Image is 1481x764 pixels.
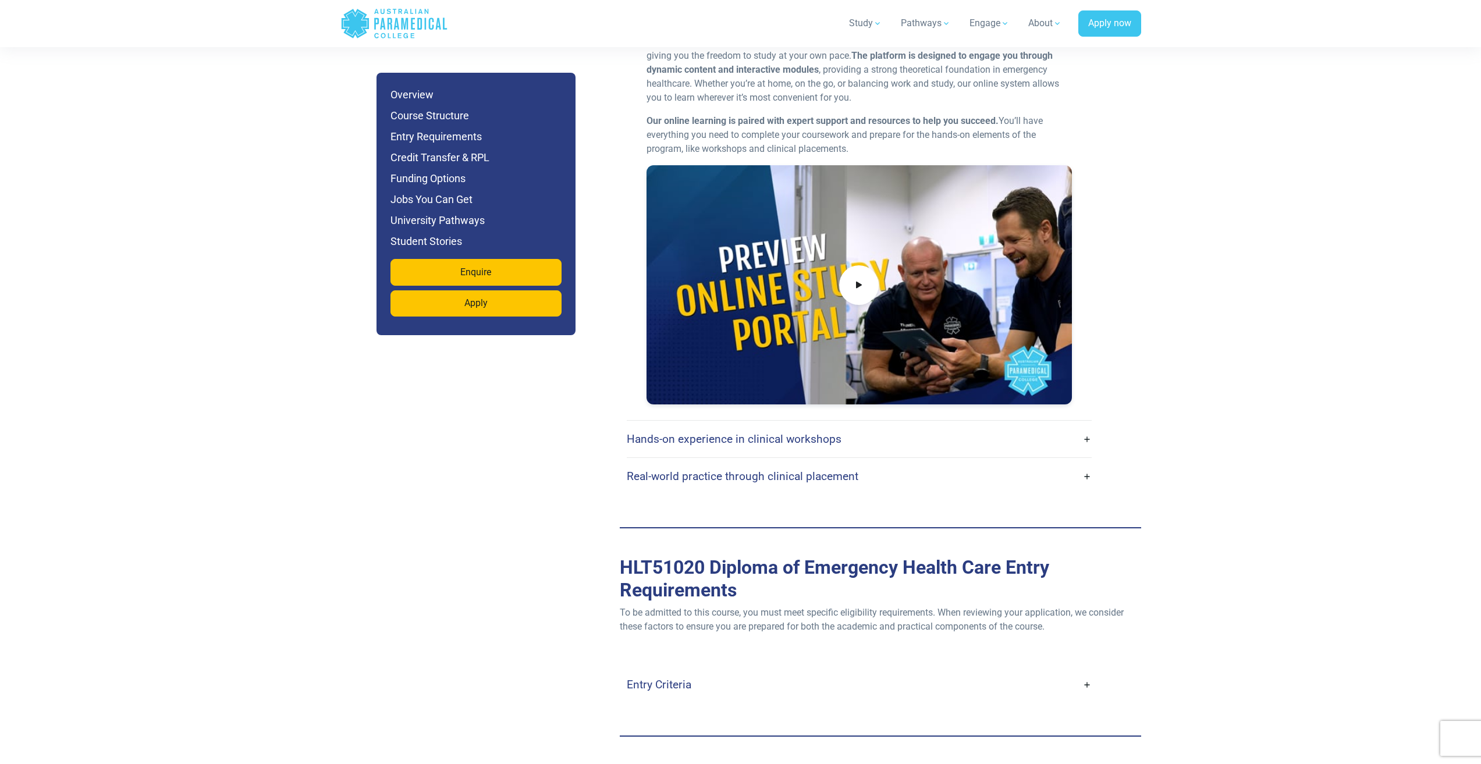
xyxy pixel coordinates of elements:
[627,678,691,691] h4: Entry Criteria
[627,470,858,483] h4: Real-world practice through clinical placement
[647,115,999,126] strong: Our online learning is paired with expert support and resources to help you succeed.
[627,671,1092,698] a: Entry Criteria
[340,5,448,42] a: Australian Paramedical College
[842,7,889,40] a: Study
[620,556,1141,601] h2: Entry Requirements
[627,432,841,446] h4: Hands-on experience in clinical workshops
[894,7,958,40] a: Pathways
[627,425,1092,453] a: Hands-on experience in clinical workshops
[963,7,1017,40] a: Engage
[620,606,1141,634] p: To be admitted to this course, you must meet specific eligibility requirements. When reviewing yo...
[1021,7,1069,40] a: About
[647,35,1072,105] p: With our flexible online platform, you can complete your units and assessments anytime, anywhere,...
[1078,10,1141,37] a: Apply now
[627,463,1092,490] a: Real-world practice through clinical placement
[647,114,1072,156] p: You’ll have everything you need to complete your coursework and prepare for the hands-on elements...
